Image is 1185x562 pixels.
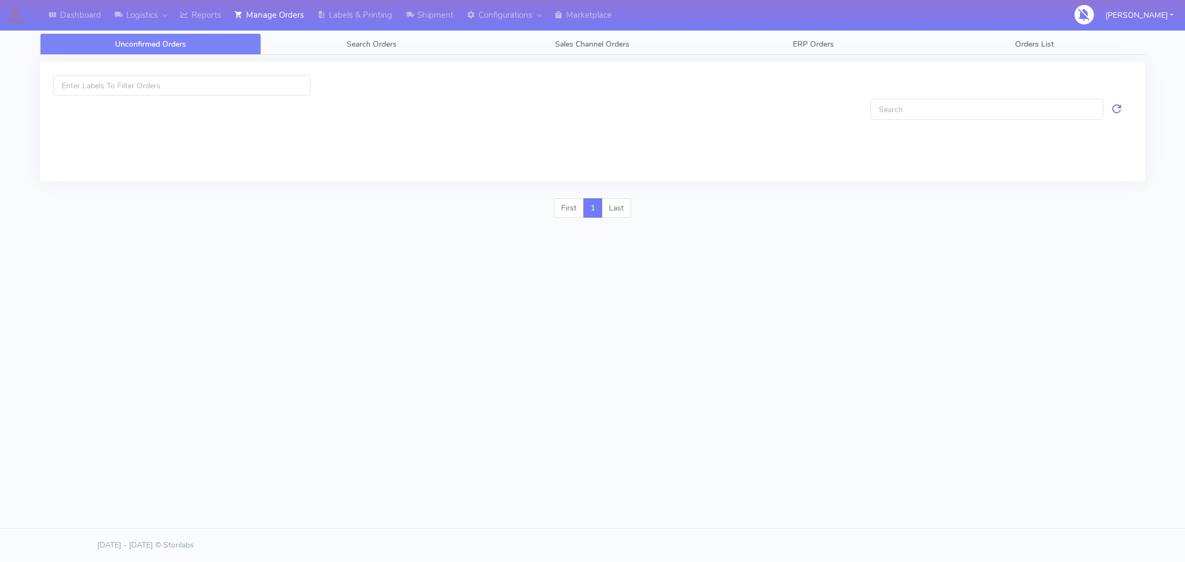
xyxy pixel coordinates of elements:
[347,39,397,49] span: Search Orders
[871,99,1103,119] input: Search
[115,39,186,49] span: Unconfirmed Orders
[1015,39,1054,49] span: Orders List
[793,39,834,49] span: ERP Orders
[40,33,1145,55] ul: Tabs
[53,75,311,96] input: Enter Labels To Filter Orders
[583,198,602,218] a: 1
[555,39,629,49] span: Sales Channel Orders
[1097,4,1182,27] button: [PERSON_NAME]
